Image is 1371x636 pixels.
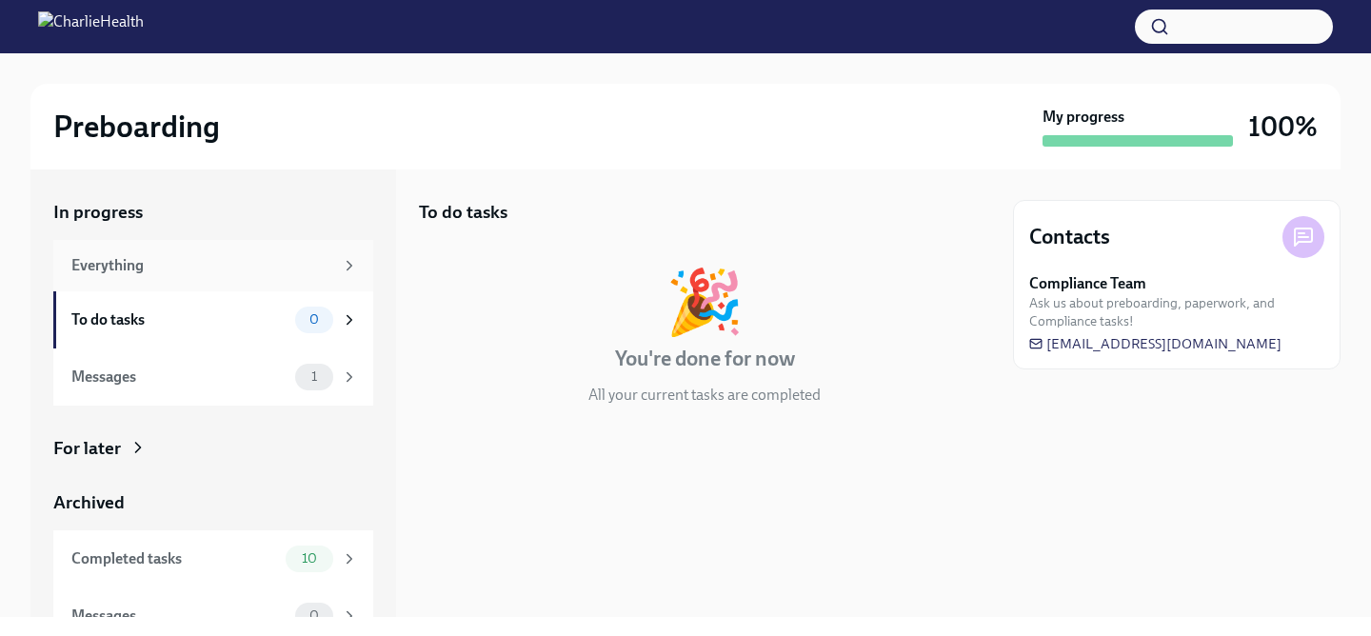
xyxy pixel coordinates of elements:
span: 1 [300,369,328,384]
h5: To do tasks [419,200,507,225]
span: Ask us about preboarding, paperwork, and Compliance tasks! [1029,294,1324,330]
span: 0 [298,312,330,327]
h2: Preboarding [53,108,220,146]
h4: Contacts [1029,223,1110,251]
h4: You're done for now [615,345,795,373]
div: Completed tasks [71,548,278,569]
a: In progress [53,200,373,225]
div: To do tasks [71,309,288,330]
div: For later [53,436,121,461]
a: Completed tasks10 [53,530,373,587]
div: Messages [71,606,288,626]
strong: My progress [1043,107,1124,128]
a: Archived [53,490,373,515]
p: All your current tasks are completed [588,385,821,406]
img: CharlieHealth [38,11,144,42]
div: Everything [71,255,333,276]
a: Messages1 [53,348,373,406]
strong: Compliance Team [1029,273,1146,294]
span: 0 [298,608,330,623]
a: To do tasks0 [53,291,373,348]
span: 10 [290,551,328,566]
a: Everything [53,240,373,291]
div: Messages [71,367,288,388]
a: For later [53,436,373,461]
div: 🎉 [666,270,744,333]
a: [EMAIL_ADDRESS][DOMAIN_NAME] [1029,334,1282,353]
h3: 100% [1248,109,1318,144]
